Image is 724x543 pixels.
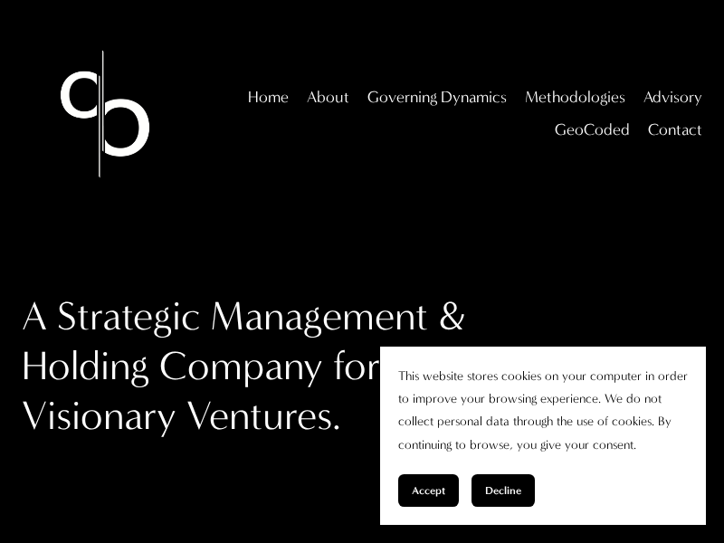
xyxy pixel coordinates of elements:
[525,83,625,112] span: Methodologies
[555,114,630,147] a: folder dropdown
[648,116,702,145] span: Contact
[380,347,706,525] section: Cookie banner
[367,81,507,114] a: folder dropdown
[525,81,625,114] a: folder dropdown
[307,81,349,114] a: folder dropdown
[412,484,445,497] span: Accept
[398,365,688,456] p: This website stores cookies on your computer in order to improve your browsing experience. We do ...
[485,484,521,497] span: Decline
[22,31,188,197] img: Christopher Sanchez &amp; Co.
[398,474,459,507] button: Accept
[248,81,289,114] a: Home
[648,114,702,147] a: folder dropdown
[643,83,702,112] span: Advisory
[643,81,702,114] a: folder dropdown
[555,116,630,145] span: GeoCoded
[367,83,507,112] span: Governing Dynamics
[307,83,349,112] span: About
[472,474,535,507] button: Decline
[22,291,532,442] h1: A Strategic Management & Holding Company for Visionary Ventures.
